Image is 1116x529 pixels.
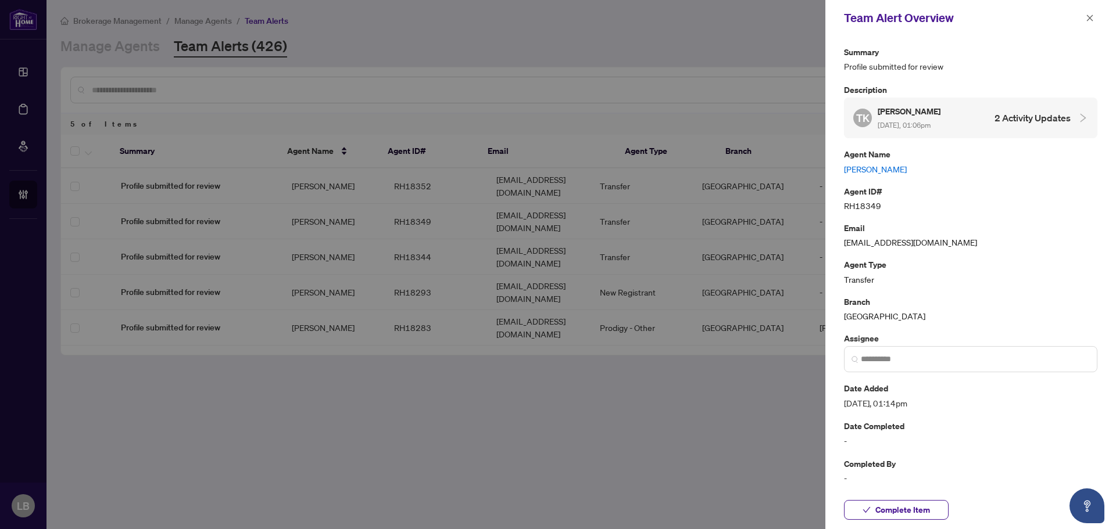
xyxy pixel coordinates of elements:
[844,258,1097,271] p: Agent Type
[844,147,1097,161] p: Agent Name
[852,356,859,363] img: search_icon
[844,221,1097,235] p: Email
[995,111,1071,125] h4: 2 Activity Updates
[856,110,870,126] span: TK
[844,83,1097,96] p: Description
[878,121,931,129] span: [DATE], 01:06pm
[844,434,1097,448] span: -
[844,500,949,520] button: Complete Item
[844,45,1097,59] p: Summary
[875,501,930,519] span: Complete Item
[844,258,1097,285] div: Transfer
[844,457,1097,470] p: Completed By
[878,105,942,118] h5: [PERSON_NAME]
[844,185,1097,198] p: Agent ID#
[844,472,1097,485] span: -
[844,60,1097,73] span: Profile submitted for review
[844,295,1097,322] div: [GEOGRAPHIC_DATA]
[844,221,1097,249] div: [EMAIL_ADDRESS][DOMAIN_NAME]
[1078,113,1088,123] span: collapsed
[1069,488,1104,523] button: Open asap
[844,397,1097,410] span: [DATE], 01:14pm
[844,163,1097,175] a: [PERSON_NAME]
[844,98,1097,138] div: TK[PERSON_NAME] [DATE], 01:06pm2 Activity Updates
[844,295,1097,308] p: Branch
[863,506,871,514] span: check
[844,9,1082,27] div: Team Alert Overview
[844,185,1097,212] div: RH18349
[844,419,1097,433] p: Date Completed
[844,332,1097,345] p: Assignee
[844,382,1097,395] p: Date Added
[1086,14,1094,22] span: close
